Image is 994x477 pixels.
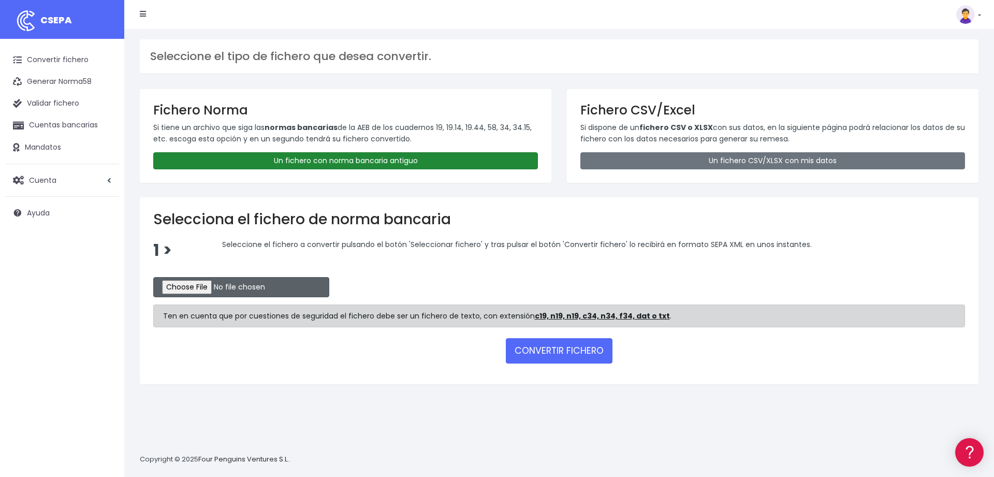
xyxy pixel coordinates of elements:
[10,265,197,281] a: API
[10,147,197,163] a: Problemas habituales
[10,163,197,179] a: Videotutoriales
[10,277,197,295] button: Contáctanos
[153,239,172,262] span: 1 >
[140,454,290,465] p: Copyright © 2025 .
[639,122,713,133] strong: fichero CSV o XLSX
[10,206,197,215] div: Facturación
[5,202,119,224] a: Ayuda
[153,122,538,145] p: Si tiene un archivo que siga las de la AEB de los cuadernos 19, 19.14, 19.44, 58, 34, 34.15, etc....
[153,211,965,228] h2: Selecciona el fichero de norma bancaria
[10,114,197,124] div: Convertir ficheros
[5,137,119,158] a: Mandatos
[10,88,197,104] a: Información general
[150,50,968,63] h3: Seleccione el tipo de fichero que desea convertir.
[222,239,812,250] span: Seleccione el fichero a convertir pulsando el botón 'Seleccionar fichero' y tras pulsar el botón ...
[580,103,965,118] h3: Fichero CSV/Excel
[5,71,119,93] a: Generar Norma58
[10,249,197,258] div: Programadores
[956,5,975,24] img: profile
[29,175,56,185] span: Cuenta
[10,179,197,195] a: Perfiles de empresas
[535,311,670,321] strong: c19, n19, n19, c34, n34, f34, dat o txt
[27,208,50,218] span: Ayuda
[10,131,197,147] a: Formatos
[580,122,965,145] p: Si dispone de un con sus datos, en la siguiente página podrá relacionar los datos de su fichero c...
[153,152,538,169] a: Un fichero con norma bancaria antiguo
[506,338,612,363] button: CONVERTIR FICHERO
[5,49,119,71] a: Convertir fichero
[265,122,338,133] strong: normas bancarias
[153,305,965,327] div: Ten en cuenta que por cuestiones de seguridad el fichero debe ser un fichero de texto, con extens...
[5,114,119,136] a: Cuentas bancarias
[40,13,72,26] span: CSEPA
[13,8,39,34] img: logo
[198,454,289,464] a: Four Penguins Ventures S.L.
[153,103,538,118] h3: Fichero Norma
[5,93,119,114] a: Validar fichero
[580,152,965,169] a: Un fichero CSV/XLSX con mis datos
[10,222,197,238] a: General
[5,169,119,191] a: Cuenta
[10,72,197,82] div: Información general
[142,298,199,308] a: POWERED BY ENCHANT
